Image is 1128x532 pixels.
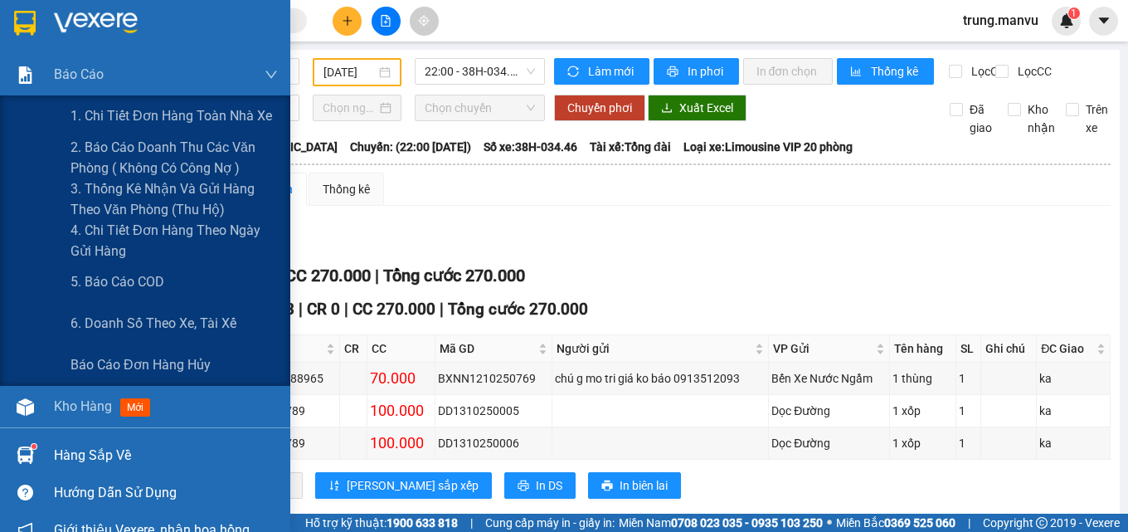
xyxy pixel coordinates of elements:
div: ka [1039,434,1107,452]
span: Tổng cước 270.000 [448,300,588,319]
div: DD1310250006 [438,434,550,452]
span: download [661,102,673,115]
th: Tên hàng [890,335,955,363]
span: | [440,300,444,319]
span: trung.manvu [950,10,1052,31]
img: logo-vxr [14,11,36,36]
span: Làm mới [588,62,636,81]
span: copyright [1036,517,1048,529]
div: Hướng dẫn sử dụng [54,481,278,505]
div: ka [1039,402,1107,420]
span: caret-down [1096,13,1111,28]
button: printerIn biên lai [588,472,681,499]
span: Loại xe: Limousine VIP 20 phòng [683,138,853,156]
span: Thống kê [871,62,921,81]
div: Hàng sắp về [54,443,278,468]
button: Chuyển phơi [554,95,645,121]
span: 3. Thống kê nhận và gửi hàng theo văn phòng (thu hộ) [70,178,278,220]
span: sort-ascending [328,480,340,493]
div: 1 [959,402,979,420]
div: Dọc Đường [771,434,887,452]
div: 70.000 [370,367,432,390]
div: Thống kê [323,180,370,198]
span: 1. Chi tiết đơn hàng toàn nhà xe [70,105,272,126]
span: | [968,514,970,532]
td: DD1310250006 [435,427,553,460]
strong: 0369 525 060 [884,516,955,530]
button: caret-down [1089,7,1118,36]
td: DD1310250005 [435,395,553,427]
span: Đã giao [963,100,999,137]
th: CC [367,335,435,363]
div: 1 thùng [892,369,952,388]
img: solution-icon [17,66,34,84]
span: question-circle [17,485,33,500]
span: | [299,300,303,319]
div: Bến Xe Nước Ngầm [771,369,887,388]
span: Xuất Excel [679,99,733,117]
span: Người gửi [557,339,751,358]
span: printer [518,480,529,493]
td: Dọc Đường [769,427,890,460]
div: chú g mo tri giá ko báo 0913512093 [555,369,766,388]
span: In DS [536,476,562,495]
span: Mã GD [440,339,536,358]
button: aim [410,7,439,36]
span: Báo cáo đơn hàng hủy [70,354,211,375]
div: 100.000 [370,432,432,455]
button: plus [333,7,362,36]
img: icon-new-feature [1059,13,1074,28]
button: file-add [372,7,401,36]
span: CC 270.000 [352,300,435,319]
span: | [344,300,348,319]
span: Miền Bắc [836,514,955,532]
strong: 1900 633 818 [387,516,458,530]
span: VP Gửi [773,339,873,358]
button: downloadXuất Excel [648,95,746,121]
span: Báo cáo [54,64,104,85]
div: 1 xốp [892,402,952,420]
span: down [265,68,278,81]
div: 100.000 [370,399,432,422]
span: bar-chart [850,66,864,79]
span: plus [342,15,353,27]
span: ⚪️ [827,520,832,526]
td: BXNN1210250769 [435,363,553,395]
th: Ghi chú [981,335,1037,363]
span: CC 270.000 [285,266,371,286]
th: CR [340,335,367,363]
span: 22:00 - 38H-034.46 [425,59,535,84]
button: printerIn DS [504,472,576,499]
span: printer [601,480,613,493]
button: In đơn chọn [743,58,834,85]
span: mới [120,398,150,417]
div: DD1310250005 [438,402,550,420]
td: Dọc Đường [769,395,890,427]
input: 12/10/2025 [323,63,377,81]
sup: 1 [1068,7,1080,19]
span: Trên xe [1079,100,1115,137]
span: ĐC Giao [1041,339,1093,358]
button: sort-ascending[PERSON_NAME] sắp xếp [315,472,492,499]
img: warehouse-icon [17,447,34,464]
div: 1 xốp [892,434,952,452]
span: printer [667,66,681,79]
span: Hỗ trợ kỹ thuật: [305,514,458,532]
span: 4. Chi tiết đơn hàng theo ngày gửi hàng [70,220,278,261]
span: | [470,514,473,532]
div: ka [1039,369,1107,388]
span: Chọn chuyến [425,95,535,120]
span: file-add [380,15,391,27]
input: Chọn ngày [323,99,377,117]
span: 1 [1071,7,1077,19]
strong: 0708 023 035 - 0935 103 250 [671,516,823,530]
td: Bến Xe Nước Ngầm [769,363,890,395]
span: Kho nhận [1021,100,1062,137]
span: aim [418,15,430,27]
span: [PERSON_NAME] sắp xếp [347,476,479,495]
span: Chuyến: (22:00 [DATE]) [350,138,471,156]
span: CR 0 [307,300,340,319]
span: 2. Báo cáo doanh thu các văn phòng ( không có công nợ ) [70,137,278,178]
button: syncLàm mới [554,58,649,85]
th: SL [956,335,982,363]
